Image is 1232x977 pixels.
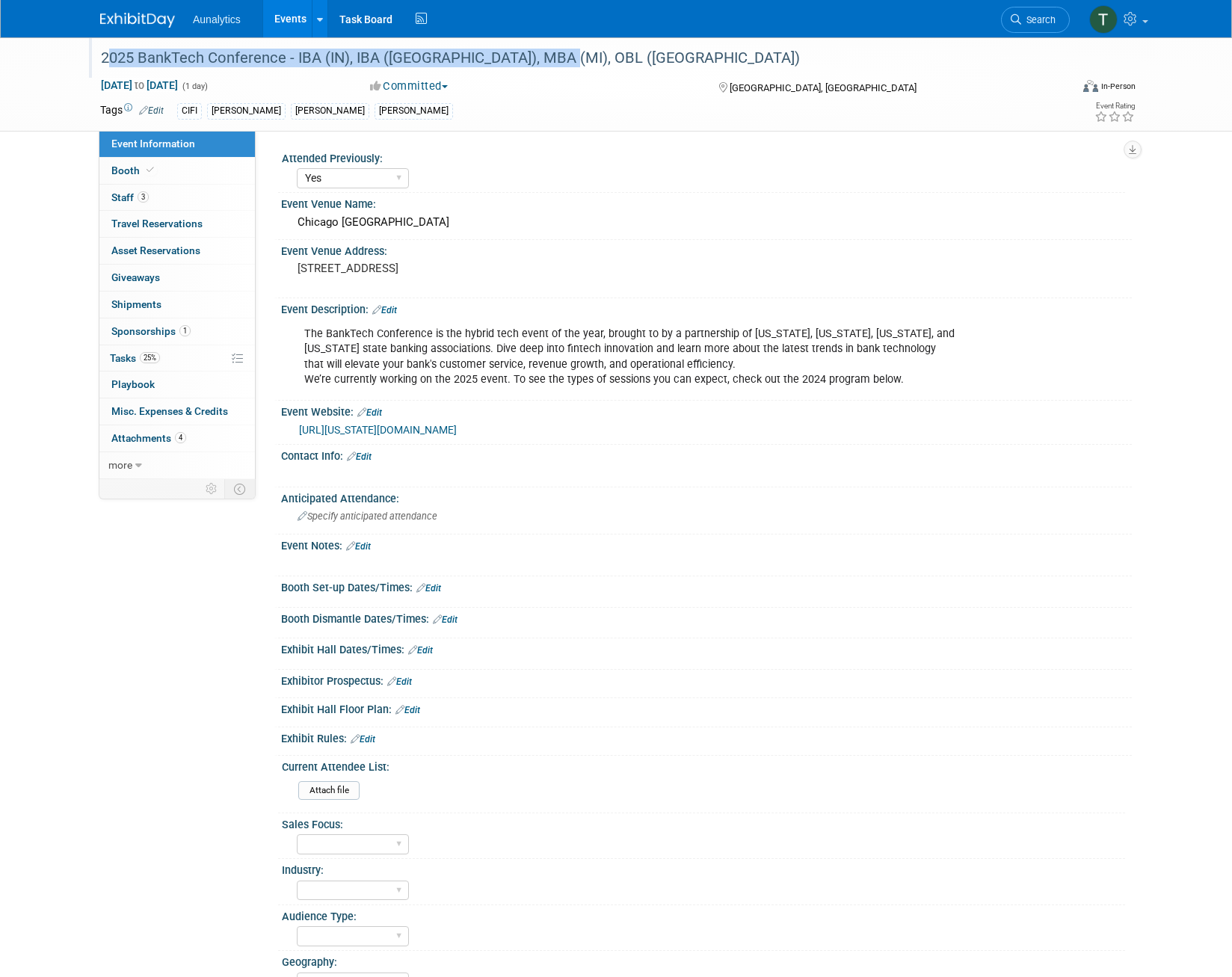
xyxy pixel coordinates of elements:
span: to [132,79,147,91]
div: Exhibit Rules: [281,727,1132,747]
i: Booth reservation complete [147,166,154,174]
a: Asset Reservations [99,238,255,264]
span: Search [1021,14,1056,25]
span: Tasks [110,352,160,364]
div: Chicago [GEOGRAPHIC_DATA] [292,211,1121,234]
td: Personalize Event Tab Strip [199,479,225,499]
a: Staff3 [99,185,255,211]
a: [URL][US_STATE][DOMAIN_NAME] [299,424,457,436]
div: Event Rating [1094,102,1135,110]
div: Event Description: [281,298,1132,318]
div: Exhibit Hall Floor Plan: [281,698,1132,718]
span: (1 day) [181,81,208,91]
div: Contact Info: [281,445,1132,464]
span: Giveaways [111,271,160,283]
a: Edit [433,614,458,625]
span: Sponsorships [111,325,191,337]
div: Event Venue Name: [281,193,1132,212]
a: Event Information [99,131,255,157]
span: Booth [111,164,157,176]
a: Travel Reservations [99,211,255,237]
div: Booth Dismantle Dates/Times: [281,608,1132,627]
a: Edit [351,734,375,745]
span: Event Information [111,138,195,150]
span: Aunalytics [193,13,241,25]
div: Industry: [282,859,1125,878]
span: 25% [140,352,160,363]
a: Sponsorships1 [99,318,255,345]
a: Edit [139,105,164,116]
a: Attachments4 [99,425,255,451]
div: Anticipated Attendance: [281,487,1132,506]
img: Tim Killilea [1089,5,1118,34]
button: Committed [365,78,454,94]
a: Playbook [99,372,255,398]
a: Giveaways [99,265,255,291]
div: Sales Focus: [282,813,1125,832]
a: Edit [372,305,397,315]
div: [PERSON_NAME] [375,103,453,119]
div: Booth Set-up Dates/Times: [281,576,1132,596]
span: Asset Reservations [111,244,200,256]
a: more [99,452,255,478]
span: Playbook [111,378,155,390]
div: Event Format [982,78,1136,100]
span: 4 [175,432,186,443]
div: Audience Type: [282,905,1125,924]
div: In-Person [1100,81,1136,92]
div: CIFI [177,103,202,119]
a: Edit [416,583,441,594]
span: Shipments [111,298,161,310]
a: Search [1001,7,1070,33]
div: Current Attendee List: [282,756,1125,774]
td: Toggle Event Tabs [225,479,256,499]
div: Event Notes: [281,534,1132,554]
img: ExhibitDay [100,13,175,28]
td: Tags [100,102,164,120]
span: 1 [179,325,191,336]
a: Edit [357,407,382,418]
span: 3 [138,191,149,203]
span: Attachments [111,432,186,444]
div: [PERSON_NAME] [291,103,369,119]
div: Geography: [282,951,1125,970]
a: Booth [99,158,255,184]
div: 2025 BankTech Conference - IBA (IN), IBA ([GEOGRAPHIC_DATA]), MBA (MI), OBL ([GEOGRAPHIC_DATA]) [96,45,1047,72]
a: Edit [387,676,412,687]
a: Edit [346,541,371,552]
span: Travel Reservations [111,218,203,229]
pre: [STREET_ADDRESS] [298,262,619,275]
a: Misc. Expenses & Credits [99,398,255,425]
a: Edit [395,705,420,715]
div: Attended Previously: [282,147,1125,166]
a: Edit [347,451,372,462]
a: Edit [408,645,433,656]
div: Exhibitor Prospectus: [281,670,1132,689]
a: Shipments [99,292,255,318]
span: [DATE] [DATE] [100,78,179,92]
span: [GEOGRAPHIC_DATA], [GEOGRAPHIC_DATA] [730,82,917,93]
span: Specify anticipated attendance [298,511,437,522]
img: Format-Inperson.png [1083,80,1098,92]
div: Exhibit Hall Dates/Times: [281,638,1132,658]
div: Event Website: [281,401,1132,420]
div: Event Venue Address: [281,240,1132,259]
div: The BankTech Conference is the hybrid tech event of the year, brought to by a partnership of [US_... [294,319,967,394]
span: Misc. Expenses & Credits [111,405,228,417]
a: Tasks25% [99,345,255,372]
div: [PERSON_NAME] [207,103,286,119]
span: Staff [111,191,149,203]
span: more [108,459,132,471]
